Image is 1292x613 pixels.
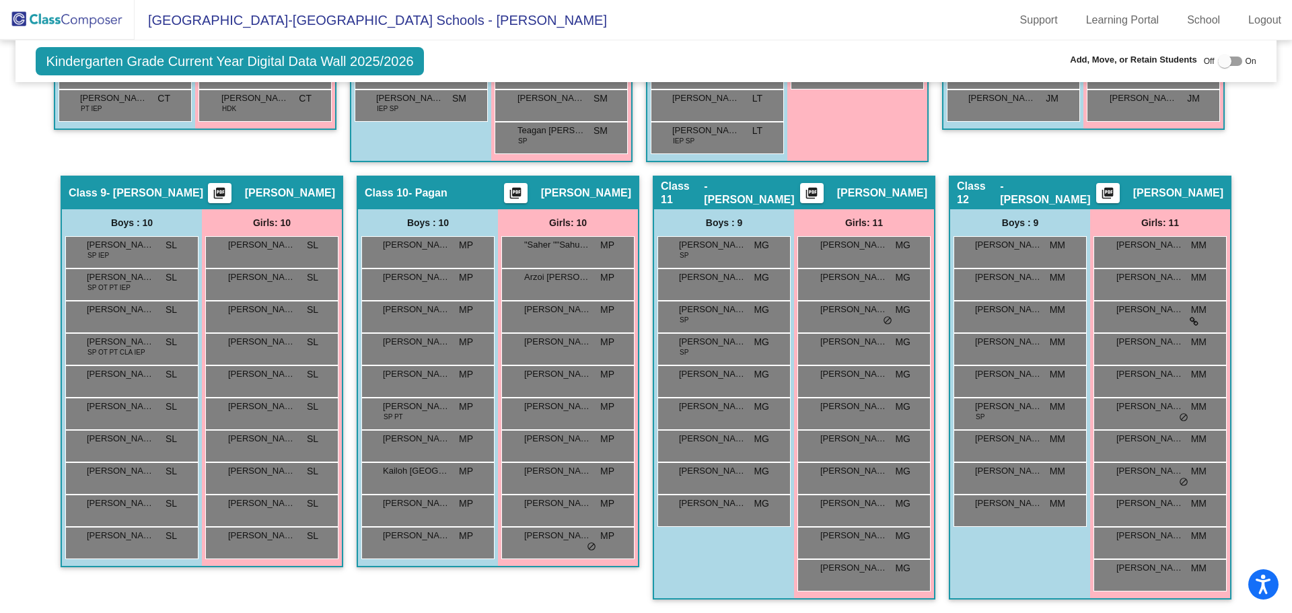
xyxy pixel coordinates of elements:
[1050,400,1065,414] span: MM
[950,209,1090,236] div: Boys : 9
[87,464,154,478] span: [PERSON_NAME]
[459,303,473,317] span: MP
[975,497,1042,510] span: [PERSON_NAME]
[377,104,398,114] span: IEP SP
[166,367,177,382] span: SL
[1046,92,1058,106] span: JM
[307,464,318,478] span: SL
[754,271,769,285] span: MG
[87,283,131,293] span: SP OT PT IEP
[968,92,1036,105] span: [PERSON_NAME]
[1191,464,1207,478] span: MM
[794,209,934,236] div: Girls: 11
[1050,432,1065,446] span: MM
[383,271,450,284] span: [PERSON_NAME]
[459,400,473,414] span: MP
[307,271,318,285] span: SL
[166,303,177,317] span: SL
[754,238,769,252] span: MG
[459,367,473,382] span: MP
[820,271,888,284] span: [PERSON_NAME]
[1116,271,1184,284] span: [PERSON_NAME]
[524,271,591,284] span: Arzoi [PERSON_NAME]
[383,335,450,349] span: [PERSON_NAME]
[895,432,910,446] span: MG
[661,180,704,207] span: Class 11
[307,497,318,511] span: SL
[1116,432,1184,445] span: [PERSON_NAME]
[754,432,769,446] span: MG
[1191,497,1207,511] span: MM
[69,186,106,200] span: Class 9
[754,303,769,317] span: MG
[1050,271,1065,285] span: MM
[587,542,596,552] span: do_not_disturb_alt
[524,497,591,510] span: [PERSON_NAME]
[679,497,746,510] span: [PERSON_NAME]
[704,180,800,207] span: - [PERSON_NAME]
[1116,335,1184,349] span: [PERSON_NAME]
[228,529,295,542] span: [PERSON_NAME]
[166,529,177,543] span: SL
[1237,9,1292,31] a: Logout
[1187,92,1200,106] span: JM
[383,529,450,542] span: [PERSON_NAME]
[1000,180,1096,207] span: - [PERSON_NAME]
[299,92,312,106] span: CT
[600,271,614,285] span: MP
[1176,9,1231,31] a: School
[376,92,443,105] span: [PERSON_NAME]
[517,124,585,137] span: Teagan [PERSON_NAME]
[87,529,154,542] span: [PERSON_NAME]
[524,367,591,381] span: [PERSON_NAME]
[518,136,527,146] span: SP
[1191,400,1207,414] span: MM
[975,464,1042,478] span: [PERSON_NAME]
[820,464,888,478] span: [PERSON_NAME]
[1191,561,1207,575] span: MM
[62,209,202,236] div: Boys : 10
[975,303,1042,316] span: [PERSON_NAME]
[459,238,473,252] span: MP
[504,183,528,203] button: Print Students Details
[1096,183,1120,203] button: Print Students Details
[166,271,177,285] span: SL
[524,303,591,316] span: [PERSON_NAME]
[600,238,614,252] span: MP
[383,464,450,478] span: Kailoh [GEOGRAPHIC_DATA]
[87,347,145,357] span: SP OT PT CLA IEP
[975,238,1042,252] span: [PERSON_NAME]
[228,335,295,349] span: [PERSON_NAME]
[895,238,910,252] span: MG
[524,400,591,413] span: [PERSON_NAME]
[383,400,450,413] span: [PERSON_NAME]
[383,432,450,445] span: [PERSON_NAME]
[1075,9,1170,31] a: Learning Portal
[36,47,423,75] span: Kindergarten Grade Current Year Digital Data Wall 2025/2026
[208,183,231,203] button: Print Students Details
[820,497,888,510] span: [PERSON_NAME]
[1050,335,1065,349] span: MM
[1191,271,1207,285] span: MM
[228,400,295,413] span: [PERSON_NAME]
[680,347,688,357] span: SP
[1246,55,1256,67] span: On
[459,529,473,543] span: MP
[459,271,473,285] span: MP
[1090,209,1230,236] div: Girls: 11
[594,124,608,138] span: SM
[408,186,447,200] span: - Pagan
[673,136,694,146] span: IEP SP
[600,303,614,317] span: MP
[524,464,591,478] span: [PERSON_NAME]
[383,367,450,381] span: [PERSON_NAME]
[383,497,450,510] span: [PERSON_NAME]
[895,529,910,543] span: MG
[679,367,746,381] span: [PERSON_NAME]
[517,92,585,105] span: [PERSON_NAME]
[679,464,746,478] span: [PERSON_NAME]
[1050,238,1065,252] span: MM
[976,412,984,422] span: SP
[600,400,614,414] span: MP
[228,464,295,478] span: [PERSON_NAME]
